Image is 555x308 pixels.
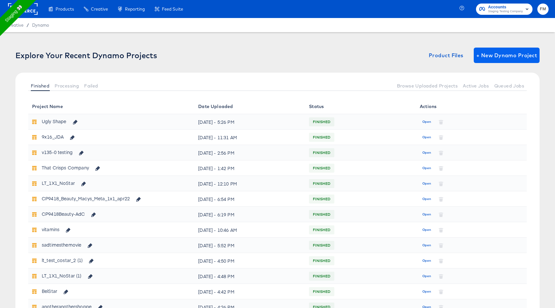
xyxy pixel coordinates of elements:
[56,6,74,12] span: Products
[494,83,524,88] span: Queued Jobs
[198,271,301,281] div: [DATE] - 4:48 PM
[416,99,527,114] th: Actions
[309,194,334,204] span: FINISHED
[420,163,434,173] button: Open
[422,273,431,279] span: Open
[194,99,305,114] th: Date Uploaded
[422,181,431,186] span: Open
[42,209,100,220] div: CP9418Beauty-AdC
[15,51,157,60] div: Explore Your Recent Dynamo Projects
[198,225,301,235] div: [DATE] - 10:46 AM
[422,212,431,217] span: Open
[42,162,104,173] div: That Crisps Company
[422,150,431,156] span: Open
[420,271,434,281] button: Open
[42,240,96,250] div: sadtimesthemovie
[488,4,523,11] span: Accounts
[422,196,431,202] span: Open
[420,178,434,189] button: Open
[309,225,334,235] span: FINISHED
[162,6,183,12] span: Feed Suite
[420,194,434,204] button: Open
[309,240,334,250] span: FINISHED
[422,119,431,125] span: Open
[309,148,334,158] span: FINISHED
[540,5,546,13] span: FM
[42,270,96,281] div: LT_1X1_NoStar (1)
[32,23,49,28] a: Dynamo
[476,51,537,60] span: + New Dynamo Project
[42,224,75,235] div: vitamins
[198,286,301,297] div: [DATE] - 4:42 PM
[420,148,434,158] button: Open
[42,147,88,158] div: v135-0 testing
[125,6,145,12] span: Reporting
[198,117,301,127] div: [DATE] - 5:26 PM
[422,165,431,171] span: Open
[537,4,549,15] button: FM
[422,134,431,140] span: Open
[198,178,301,189] div: [DATE] - 12:10 PM
[474,48,540,63] button: + New Dynamo Project
[55,83,79,88] span: Processing
[198,132,301,142] div: [DATE] - 11:31 AM
[420,209,434,220] button: Open
[198,240,301,250] div: [DATE] - 5:52 PM
[305,99,416,114] th: Status
[309,132,334,142] span: FINISHED
[309,117,334,127] span: FINISHED
[309,163,334,173] span: FINISHED
[198,148,301,158] div: [DATE] - 2:56 PM
[420,225,434,235] button: Open
[84,83,98,88] span: Failed
[422,289,431,294] span: Open
[420,256,434,266] button: Open
[420,240,434,250] button: Open
[198,194,301,204] div: [DATE] - 6:54 PM
[476,4,533,15] button: AccountsStaging Testing Company
[420,117,434,127] button: Open
[420,286,434,297] button: Open
[309,256,334,266] span: FINISHED
[23,23,32,28] span: /
[42,255,97,266] div: lt_test_costar_2 (1)
[198,209,301,220] div: [DATE] - 6:19 PM
[426,48,466,63] button: Product Files
[42,178,90,189] div: LT_1X1_NoStar
[6,23,23,28] span: Creative
[42,131,79,142] div: 9x16_JDA
[309,286,334,297] span: FINISHED
[91,6,108,12] span: Creative
[463,83,489,88] span: Active Jobs
[198,256,301,266] div: [DATE] - 4:50 PM
[488,9,523,14] span: Staging Testing Company
[397,83,458,88] span: Browse Uploaded Projects
[422,242,431,248] span: Open
[422,227,431,233] span: Open
[309,178,334,189] span: FINISHED
[42,286,72,297] div: BelStar
[198,163,301,173] div: [DATE] - 1:42 PM
[42,193,145,204] div: CP9418_Beauty_Macys_Meta_1x1_apr22
[429,51,463,60] span: Product Files
[31,83,49,88] span: Finished
[420,132,434,142] button: Open
[28,99,194,114] th: Project Name
[422,258,431,264] span: Open
[309,271,334,281] span: FINISHED
[42,116,81,127] div: Ugly Shape
[309,209,334,220] span: FINISHED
